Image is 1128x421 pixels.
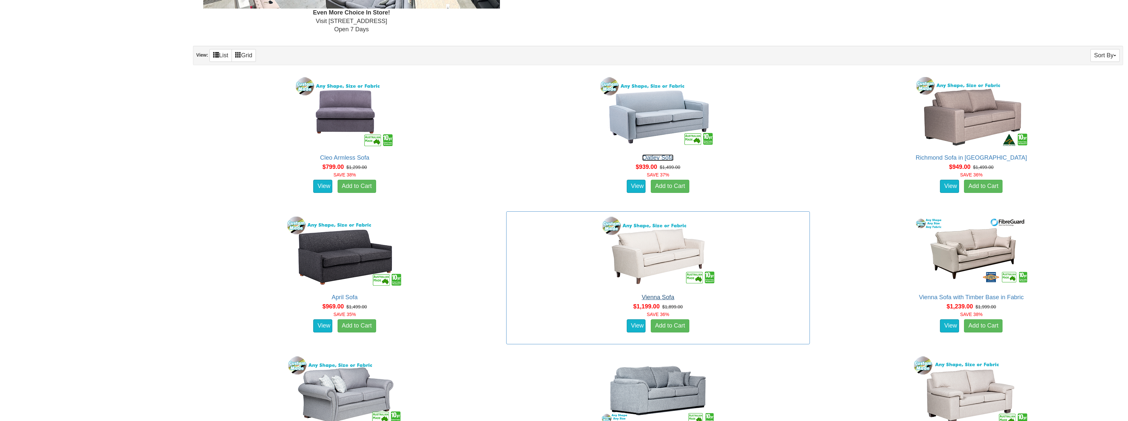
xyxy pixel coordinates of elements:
[332,294,358,301] a: April Sofa
[949,164,971,170] span: $949.00
[662,304,683,309] del: $1,899.00
[947,303,973,310] span: $1,239.00
[313,319,332,332] a: View
[320,154,370,161] a: Cleo Armless Sofa
[636,164,657,170] span: $939.00
[313,9,390,16] b: Even More Choice In Store!
[973,165,994,170] del: $1,499.00
[322,164,344,170] span: $799.00
[647,312,669,317] font: SAVE 36%
[651,319,689,332] a: Add to Cart
[1090,49,1120,62] button: Sort By
[964,319,1003,332] a: Add to Cart
[642,154,674,161] a: Oatley Sofa
[346,304,367,309] del: $1,499.00
[642,294,674,301] a: Vienna Sofa
[647,172,669,177] font: SAVE 37%
[313,180,332,193] a: View
[232,49,256,62] a: Grid
[912,215,1031,287] img: Vienna Sofa with Timber Base in Fabric
[940,319,959,332] a: View
[599,215,717,287] img: Vienna Sofa
[209,49,232,62] a: List
[960,312,982,317] font: SAVE 38%
[660,165,680,170] del: $1,499.00
[916,154,1027,161] a: Richmond Sofa in [GEOGRAPHIC_DATA]
[286,215,404,287] img: April Sofa
[960,172,982,177] font: SAVE 36%
[196,52,208,58] strong: View:
[322,303,344,310] span: $969.00
[964,180,1003,193] a: Add to Cart
[940,180,959,193] a: View
[294,75,396,148] img: Cleo Armless Sofa
[651,180,689,193] a: Add to Cart
[338,319,376,332] a: Add to Cart
[627,180,646,193] a: View
[333,312,356,317] font: SAVE 35%
[919,294,1024,301] a: Vienna Sofa with Timber Base in Fabric
[976,304,996,309] del: $1,999.00
[627,319,646,332] a: View
[338,180,376,193] a: Add to Cart
[346,165,367,170] del: $1,299.00
[633,303,660,310] span: $1,199.00
[333,172,356,177] font: SAVE 38%
[912,75,1031,148] img: Richmond Sofa in Fabric
[599,75,717,148] img: Oatley Sofa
